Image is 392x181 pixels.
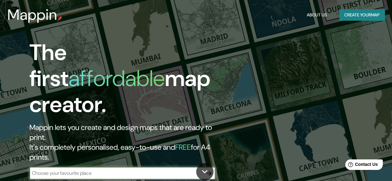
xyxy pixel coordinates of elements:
h5: FREE [175,142,191,152]
button: Create yourmap [339,9,385,21]
iframe: Help widget launcher [337,157,385,174]
h1: The first map creator. [29,40,226,123]
button: About Us [304,9,329,21]
h2: Mappin lets you create and design maps that are ready to print. It's completely personalised, eas... [29,123,226,162]
h1: affordable [68,64,165,93]
input: Choose your favourite place [29,170,203,177]
img: mappin-pin [57,16,62,21]
h3: Mappin [7,6,57,24]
